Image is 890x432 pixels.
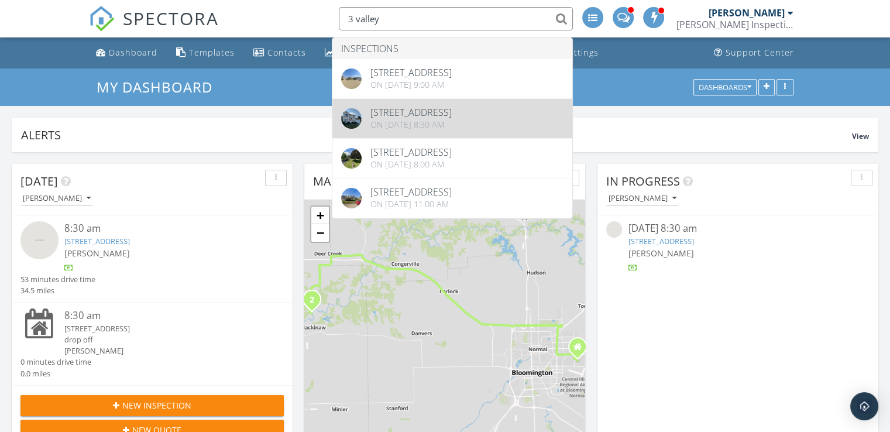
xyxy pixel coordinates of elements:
div: On [DATE] 9:00 am [370,80,452,90]
a: Zoom out [311,224,329,242]
div: [PERSON_NAME] [709,7,785,19]
div: 0 minutes drive time [20,356,91,368]
a: [DATE] 8:30 am [STREET_ADDRESS] [PERSON_NAME] [606,221,870,273]
img: streetview [341,68,362,89]
a: My Dashboard [97,77,222,97]
div: [PERSON_NAME] [609,194,676,203]
img: 9379118%2Fcover_photos%2FAXmbGUAKQskSxiPHZQsb%2Foriginal.jpg [341,108,362,129]
a: [STREET_ADDRESS] On [DATE] 9:00 am [332,59,572,98]
span: View [852,131,869,141]
a: [STREET_ADDRESS] On [DATE] 11:00 am [332,179,572,218]
div: Settings [563,47,599,58]
div: On [DATE] 8:30 am [370,120,452,129]
a: Metrics [320,42,376,64]
button: [PERSON_NAME] [20,191,93,207]
a: Zoom in [311,207,329,224]
div: Dashboards [699,83,751,91]
div: Support Center [726,47,794,58]
a: SPECTORA [89,16,219,40]
div: Contacts [267,47,306,58]
div: Alerts [21,127,852,143]
span: SPECTORA [123,6,219,30]
img: streetview [341,188,362,208]
div: Open Intercom Messenger [850,392,878,420]
li: Inspections [332,38,572,59]
div: [DATE] 8:30 am [628,221,847,236]
div: 53 minutes drive time [20,274,95,285]
a: 8:30 am [STREET_ADDRESS] [PERSON_NAME] 53 minutes drive time 34.5 miles [20,221,284,296]
a: Support Center [709,42,799,64]
div: 3213 Kirkwood Rd, Bloomington IL 61704 [578,347,585,354]
a: [STREET_ADDRESS] On [DATE] 8:00 am [332,139,572,178]
span: Map [313,173,338,189]
a: Dashboard [91,42,162,64]
div: 8:30 am [64,308,262,323]
div: 34.5 miles [20,285,95,296]
div: [PERSON_NAME] [23,194,91,203]
a: 8:30 am [STREET_ADDRESS] drop off [PERSON_NAME] 0 minutes drive time 0.0 miles [20,308,284,379]
img: streetview [606,221,622,237]
button: Dashboards [693,79,757,95]
span: In Progress [606,173,680,189]
span: [PERSON_NAME] [628,248,693,259]
a: Contacts [249,42,311,64]
div: [STREET_ADDRESS] [370,108,452,117]
div: Dashboard [109,47,157,58]
div: [PERSON_NAME] [64,345,262,356]
a: Settings [547,42,603,64]
span: [PERSON_NAME] [64,248,130,259]
a: [STREET_ADDRESS] [628,236,693,246]
div: [STREET_ADDRESS] [64,323,262,334]
div: [STREET_ADDRESS] [370,187,452,197]
img: streetview [341,148,362,169]
span: [DATE] [20,173,58,189]
img: The Best Home Inspection Software - Spectora [89,6,115,32]
div: [STREET_ADDRESS] [370,148,452,157]
a: [STREET_ADDRESS] [64,236,130,246]
div: Templates [189,47,235,58]
div: On [DATE] 8:00 am [370,160,452,169]
div: 30748 Grandview Terrace, Mackinaw, IL 61755 [312,299,319,306]
button: New Inspection [20,395,284,416]
div: 8:30 am [64,221,262,236]
img: streetview [20,221,59,259]
div: drop off [64,334,262,345]
div: On [DATE] 11:00 am [370,200,452,209]
i: 2 [310,296,314,304]
a: Templates [171,42,239,64]
div: [STREET_ADDRESS] [370,68,452,77]
div: SEGO Inspections Inc. [676,19,793,30]
button: [PERSON_NAME] [606,191,679,207]
div: 0.0 miles [20,368,91,379]
input: Search everything... [339,7,573,30]
span: New Inspection [122,399,191,412]
a: [STREET_ADDRESS] On [DATE] 8:30 am [332,99,572,138]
